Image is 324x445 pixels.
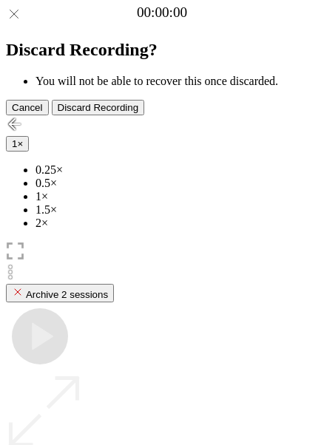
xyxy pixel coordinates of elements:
button: Discard Recording [52,100,145,115]
h2: Discard Recording? [6,40,318,60]
li: 1× [36,190,318,203]
li: 1.5× [36,203,318,217]
button: Archive 2 sessions [6,284,114,302]
li: You will not be able to recover this once discarded. [36,75,318,88]
button: 1× [6,136,29,152]
li: 0.25× [36,163,318,177]
li: 0.5× [36,177,318,190]
div: Archive 2 sessions [12,286,108,300]
span: 1 [12,138,17,149]
a: 00:00:00 [137,4,187,21]
button: Cancel [6,100,49,115]
li: 2× [36,217,318,230]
